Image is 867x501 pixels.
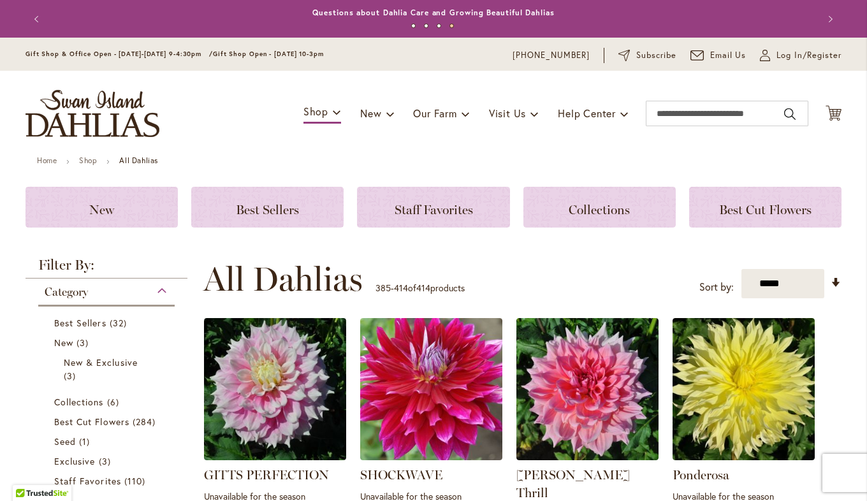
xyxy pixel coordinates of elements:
span: 3 [76,336,92,349]
span: Our Farm [413,106,456,120]
span: Shop [303,105,328,118]
button: 3 of 4 [437,24,441,28]
span: 1 [79,435,93,448]
a: New &amp; Exclusive [64,356,152,382]
span: Best Cut Flowers [54,416,129,428]
span: Staff Favorites [395,202,473,217]
a: GITTS PERFECTION [204,451,346,463]
button: Next [816,6,841,32]
a: GITTS PERFECTION [204,467,329,483]
span: Collections [569,202,630,217]
span: Gift Shop Open - [DATE] 10-3pm [213,50,324,58]
a: Seed [54,435,162,448]
span: 32 [110,316,130,330]
img: Ponderosa [673,318,815,460]
span: All Dahlias [203,260,363,298]
a: Ponderosa [673,451,815,463]
span: 385 [375,282,391,294]
span: 3 [99,454,114,468]
span: 6 [107,395,122,409]
span: 3 [64,369,79,382]
button: Previous [25,6,51,32]
span: 110 [124,474,149,488]
a: Otto's Thrill [516,451,659,463]
span: Exclusive [54,455,95,467]
a: Collections [54,395,162,409]
a: Questions about Dahlia Care and Growing Beautiful Dahlias [312,8,554,17]
span: Best Sellers [236,202,299,217]
a: Staff Favorites [54,474,162,488]
button: 2 of 4 [424,24,428,28]
span: 414 [394,282,408,294]
span: New [360,106,381,120]
span: Visit Us [489,106,526,120]
img: Otto's Thrill [516,318,659,460]
a: Best Cut Flowers [54,415,162,428]
a: Best Cut Flowers [689,187,841,228]
span: Subscribe [636,49,676,62]
a: New [54,336,162,349]
label: Sort by: [699,275,734,299]
span: Best Cut Flowers [719,202,812,217]
button: 4 of 4 [449,24,454,28]
span: Collections [54,396,104,408]
a: Staff Favorites [357,187,509,228]
a: Subscribe [618,49,676,62]
a: [PHONE_NUMBER] [513,49,590,62]
a: New [25,187,178,228]
strong: Filter By: [25,258,187,279]
button: 1 of 4 [411,24,416,28]
span: New & Exclusive [64,356,138,368]
span: Seed [54,435,76,447]
span: New [54,337,73,349]
iframe: Launch Accessibility Center [10,456,45,491]
a: Email Us [690,49,747,62]
span: 284 [133,415,159,428]
a: [PERSON_NAME] Thrill [516,467,630,500]
a: Collections [523,187,676,228]
span: New [89,202,114,217]
p: - of products [375,278,465,298]
span: Category [45,285,88,299]
strong: All Dahlias [119,156,158,165]
a: Log In/Register [760,49,841,62]
span: 414 [416,282,430,294]
a: SHOCKWAVE [360,467,442,483]
a: store logo [25,90,159,137]
span: Staff Favorites [54,475,121,487]
a: Exclusive [54,454,162,468]
span: Email Us [710,49,747,62]
span: Gift Shop & Office Open - [DATE]-[DATE] 9-4:30pm / [25,50,213,58]
span: Help Center [558,106,616,120]
img: GITTS PERFECTION [204,318,346,460]
a: Home [37,156,57,165]
a: Best Sellers [54,316,162,330]
img: Shockwave [360,318,502,460]
a: Shop [79,156,97,165]
span: Log In/Register [776,49,841,62]
a: Shockwave [360,451,502,463]
a: Ponderosa [673,467,729,483]
span: Best Sellers [54,317,106,329]
a: Best Sellers [191,187,344,228]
